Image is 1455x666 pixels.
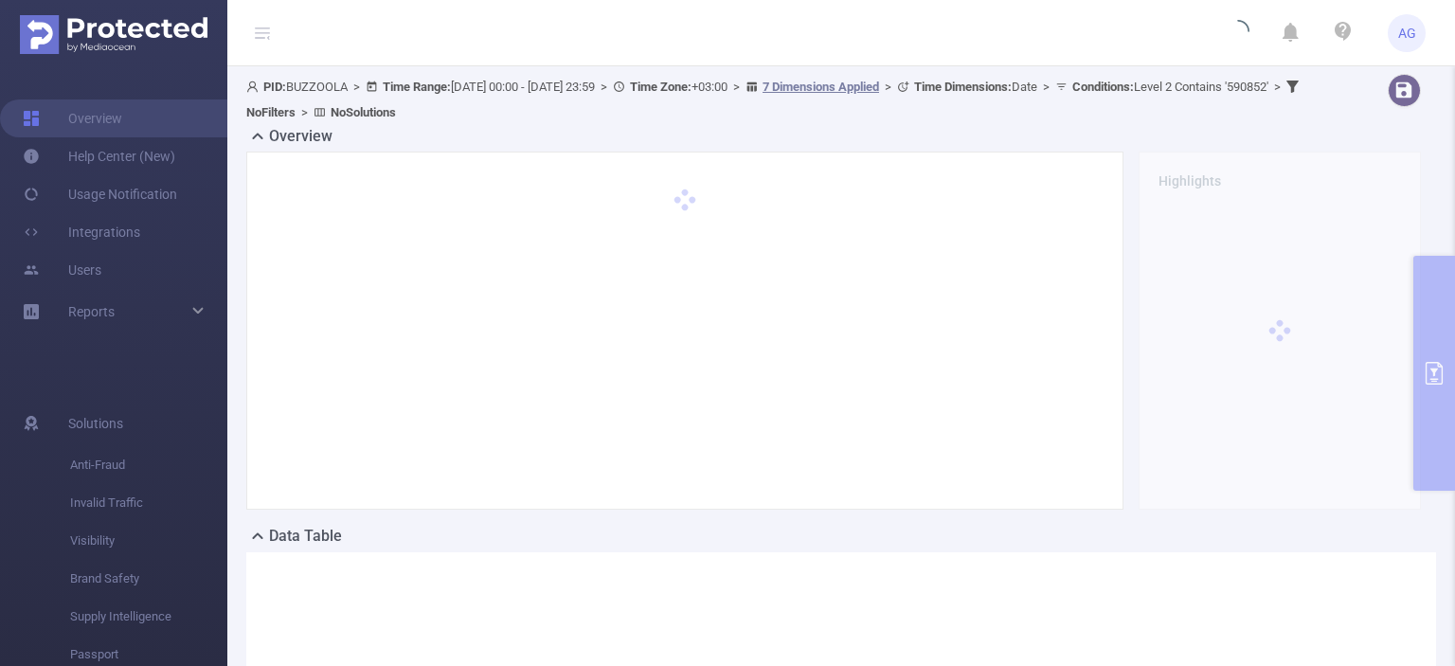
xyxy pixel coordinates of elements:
[879,80,897,94] span: >
[914,80,1012,94] b: Time Dimensions :
[68,405,123,442] span: Solutions
[23,99,122,137] a: Overview
[1072,80,1268,94] span: Level 2 Contains '590852'
[914,80,1037,94] span: Date
[1398,14,1416,52] span: AG
[269,125,332,148] h2: Overview
[20,15,207,54] img: Protected Media
[383,80,451,94] b: Time Range:
[70,484,227,522] span: Invalid Traffic
[269,525,342,548] h2: Data Table
[296,105,314,119] span: >
[1037,80,1055,94] span: >
[1227,20,1249,46] i: icon: loading
[23,251,101,289] a: Users
[70,598,227,636] span: Supply Intelligence
[263,80,286,94] b: PID:
[246,105,296,119] b: No Filters
[630,80,692,94] b: Time Zone:
[1072,80,1134,94] b: Conditions :
[23,137,175,175] a: Help Center (New)
[348,80,366,94] span: >
[727,80,745,94] span: >
[68,293,115,331] a: Reports
[1268,80,1286,94] span: >
[23,175,177,213] a: Usage Notification
[23,213,140,251] a: Integrations
[70,446,227,484] span: Anti-Fraud
[763,80,879,94] u: 7 Dimensions Applied
[68,304,115,319] span: Reports
[70,560,227,598] span: Brand Safety
[246,81,263,93] i: icon: user
[246,80,1303,119] span: BUZZOOLA [DATE] 00:00 - [DATE] 23:59 +03:00
[70,522,227,560] span: Visibility
[331,105,396,119] b: No Solutions
[595,80,613,94] span: >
